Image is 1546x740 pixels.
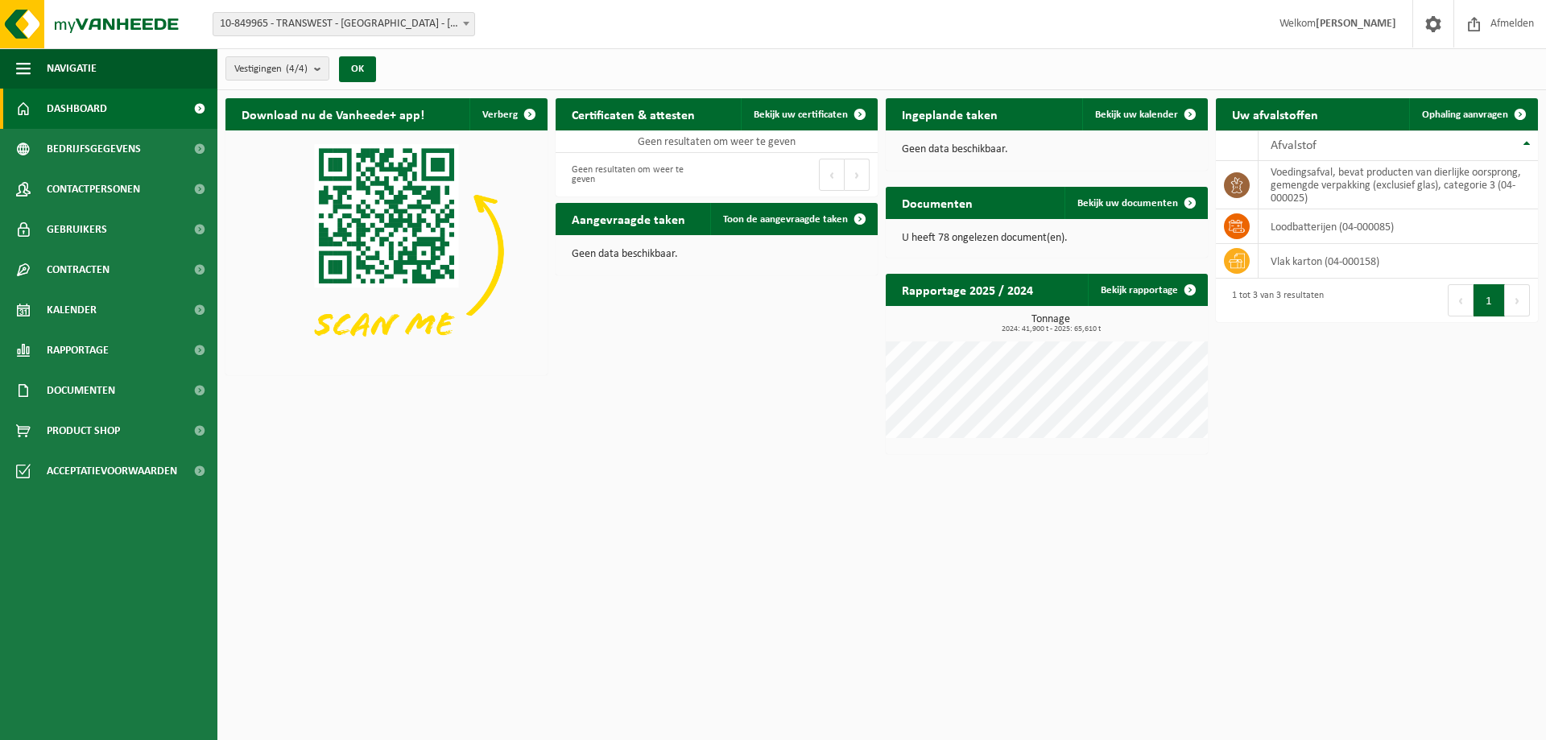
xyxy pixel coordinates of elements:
[1448,284,1474,316] button: Previous
[1259,244,1538,279] td: vlak karton (04-000158)
[1316,18,1396,30] strong: [PERSON_NAME]
[886,187,989,218] h2: Documenten
[894,325,1208,333] span: 2024: 41,900 t - 2025: 65,610 t
[1474,284,1505,316] button: 1
[213,13,474,35] span: 10-849965 - TRANSWEST - MAGAZIJN - OOSTKAMP
[723,214,848,225] span: Toon de aangevraagde taken
[1064,187,1206,219] a: Bekijk uw documenten
[482,110,518,120] span: Verberg
[47,48,97,89] span: Navigatie
[886,274,1049,305] h2: Rapportage 2025 / 2024
[1409,98,1536,130] a: Ophaling aanvragen
[710,203,876,235] a: Toon de aangevraagde taken
[47,169,140,209] span: Contactpersonen
[1077,198,1178,209] span: Bekijk uw documenten
[556,130,878,153] td: Geen resultaten om weer te geven
[1082,98,1206,130] a: Bekijk uw kalender
[556,203,701,234] h2: Aangevraagde taken
[886,98,1014,130] h2: Ingeplande taken
[902,233,1192,244] p: U heeft 78 ongelezen document(en).
[47,129,141,169] span: Bedrijfsgegevens
[225,56,329,81] button: Vestigingen(4/4)
[754,110,848,120] span: Bekijk uw certificaten
[1259,161,1538,209] td: voedingsafval, bevat producten van dierlijke oorsprong, gemengde verpakking (exclusief glas), cat...
[47,290,97,330] span: Kalender
[47,411,120,451] span: Product Shop
[47,209,107,250] span: Gebruikers
[819,159,845,191] button: Previous
[47,370,115,411] span: Documenten
[1216,98,1334,130] h2: Uw afvalstoffen
[845,159,870,191] button: Next
[47,250,110,290] span: Contracten
[47,451,177,491] span: Acceptatievoorwaarden
[1095,110,1178,120] span: Bekijk uw kalender
[225,130,548,372] img: Download de VHEPlus App
[572,249,862,260] p: Geen data beschikbaar.
[47,89,107,129] span: Dashboard
[741,98,876,130] a: Bekijk uw certificaten
[1088,274,1206,306] a: Bekijk rapportage
[894,314,1208,333] h3: Tonnage
[286,64,308,74] count: (4/4)
[469,98,546,130] button: Verberg
[234,57,308,81] span: Vestigingen
[1505,284,1530,316] button: Next
[225,98,440,130] h2: Download nu de Vanheede+ app!
[1271,139,1317,152] span: Afvalstof
[213,12,475,36] span: 10-849965 - TRANSWEST - MAGAZIJN - OOSTKAMP
[556,98,711,130] h2: Certificaten & attesten
[47,330,109,370] span: Rapportage
[564,157,709,192] div: Geen resultaten om weer te geven
[1224,283,1324,318] div: 1 tot 3 van 3 resultaten
[902,144,1192,155] p: Geen data beschikbaar.
[1259,209,1538,244] td: loodbatterijen (04-000085)
[339,56,376,82] button: OK
[1422,110,1508,120] span: Ophaling aanvragen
